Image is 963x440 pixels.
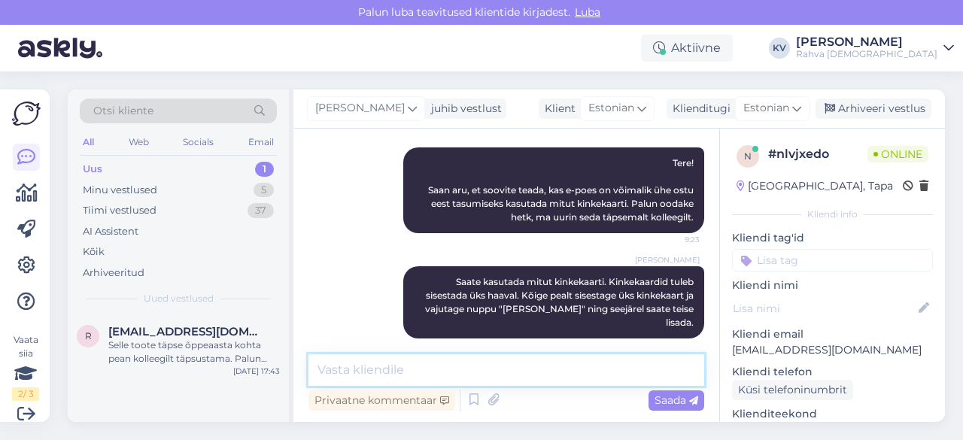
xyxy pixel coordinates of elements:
span: [PERSON_NAME] [635,254,700,266]
p: [EMAIL_ADDRESS][DOMAIN_NAME] [732,342,933,358]
div: Email [245,132,277,152]
div: Rahva [DEMOGRAPHIC_DATA] [796,48,937,60]
div: Kliendi info [732,208,933,221]
p: Kliendi tag'id [732,230,933,246]
p: Kliendi telefon [732,364,933,380]
span: Otsi kliente [93,103,153,119]
p: Klienditeekond [732,406,933,422]
div: All [80,132,97,152]
span: Uued vestlused [144,292,214,305]
div: Tiimi vestlused [83,203,156,218]
div: juhib vestlust [425,101,502,117]
div: [GEOGRAPHIC_DATA], Tapa [737,178,893,194]
div: Uus [83,162,102,177]
div: Klient [539,101,576,117]
span: [PERSON_NAME] [315,100,405,117]
div: Aktiivne [641,35,733,62]
div: Küsi telefoninumbrit [732,380,853,400]
span: Tere! Saan aru, et soovite teada, kas e-poes on võimalik ühe ostu eest tasumiseks kasutada mitut ... [428,157,696,223]
input: Lisa nimi [733,300,916,317]
img: Askly Logo [12,102,41,126]
div: 1 [255,162,274,177]
div: [DATE] 17:43 [233,366,280,377]
p: Kliendi email [732,326,933,342]
span: 9:23 [643,234,700,245]
div: 5 [254,183,274,198]
span: n [744,150,752,162]
div: 37 [248,203,274,218]
div: Vaata siia [12,333,39,401]
div: Arhiveeri vestlus [816,99,931,119]
span: r [85,330,92,341]
div: Privaatne kommentaar [308,390,455,411]
input: Lisa tag [732,249,933,272]
span: Saada [655,393,698,407]
p: Kliendi nimi [732,278,933,293]
div: Minu vestlused [83,183,157,198]
span: Saate kasutada mitut kinkekaarti. Kinkekaardid tuleb sisestada üks haaval. Kõige pealt sisestage ... [425,276,696,328]
div: Web [126,132,152,152]
a: [PERSON_NAME]Rahva [DEMOGRAPHIC_DATA] [796,36,954,60]
span: Estonian [588,100,634,117]
div: Selle toote täpse õppeaasta kohta pean kolleegilt täpsustama. Palun oodake hetk. [108,338,280,366]
span: 9:25 [643,339,700,350]
div: KV [769,38,790,59]
div: AI Assistent [83,224,138,239]
div: Kõik [83,244,105,259]
div: Arhiveeritud [83,266,144,281]
span: Online [867,146,928,162]
span: Luba [570,5,605,19]
div: Klienditugi [667,101,731,117]
span: Estonian [743,100,789,117]
span: riin.oeselg@gmail.com [108,325,265,338]
div: [PERSON_NAME] [796,36,937,48]
div: # nlvjxedo [768,145,867,163]
div: 2 / 3 [12,387,39,401]
div: Socials [180,132,217,152]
